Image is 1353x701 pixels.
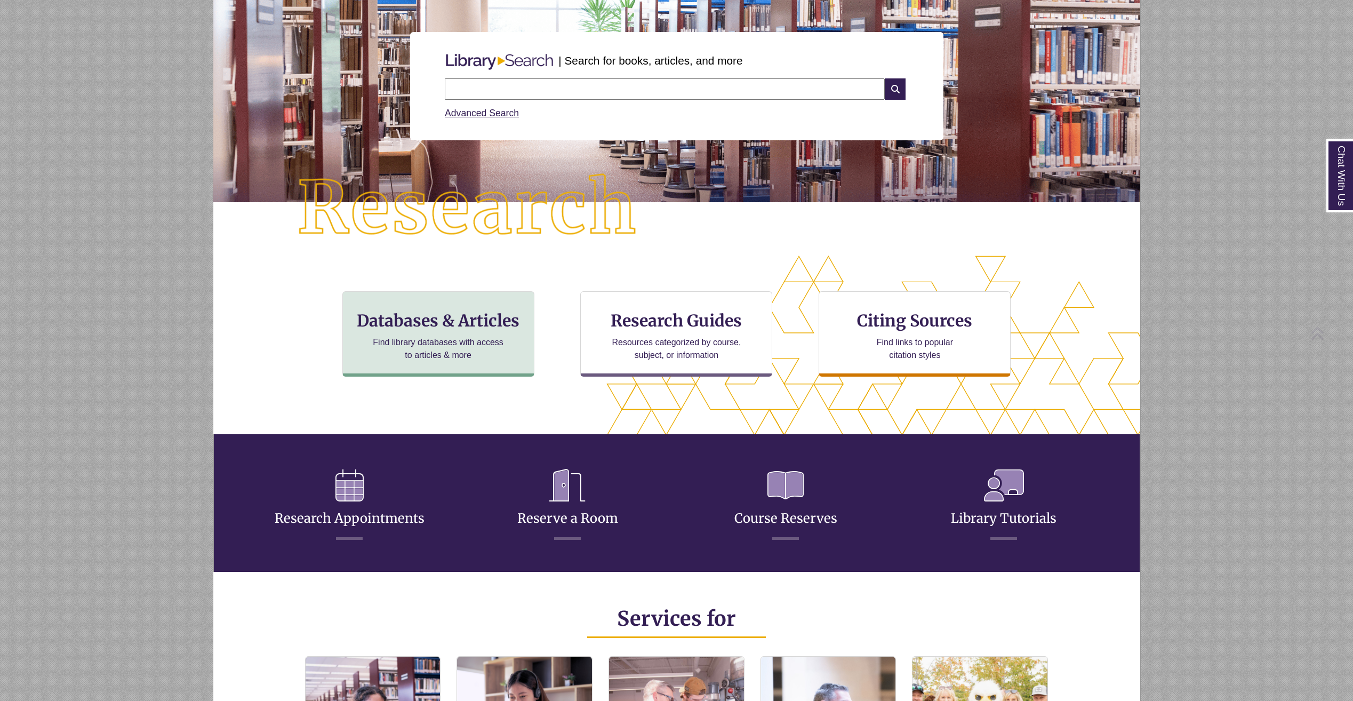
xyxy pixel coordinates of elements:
[275,484,425,527] a: Research Appointments
[369,336,508,362] p: Find library databases with access to articles & more
[617,606,736,631] span: Services for
[445,108,519,118] a: Advanced Search
[734,484,837,527] a: Course Reserves
[819,291,1011,377] a: Citing Sources Find links to popular citation styles
[951,484,1056,527] a: Library Tutorials
[589,310,763,331] h3: Research Guides
[342,291,534,377] a: Databases & Articles Find library databases with access to articles & more
[441,50,558,74] img: Libary Search
[850,310,980,331] h3: Citing Sources
[517,484,618,527] a: Reserve a Room
[259,136,676,281] img: Research
[351,310,525,331] h3: Databases & Articles
[1310,326,1350,340] a: Back to Top
[558,52,742,69] p: | Search for books, articles, and more
[885,78,905,100] i: Search
[580,291,772,377] a: Research Guides Resources categorized by course, subject, or information
[863,336,967,362] p: Find links to popular citation styles
[607,336,746,362] p: Resources categorized by course, subject, or information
